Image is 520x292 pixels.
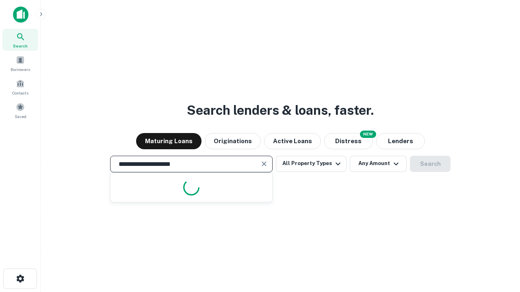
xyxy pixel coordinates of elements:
button: All Property Types [276,156,347,172]
span: Saved [15,113,26,120]
iframe: Chat Widget [479,201,520,240]
a: Search [2,29,38,51]
button: Active Loans [264,133,321,149]
img: capitalize-icon.png [13,6,28,23]
h3: Search lenders & loans, faster. [187,101,374,120]
div: NEW [360,131,376,138]
button: Search distressed loans with lien and other non-mortgage details. [324,133,373,149]
span: Contacts [12,90,28,96]
a: Saved [2,99,38,121]
button: Lenders [376,133,425,149]
span: Search [13,43,28,49]
button: Any Amount [350,156,407,172]
span: Borrowers [11,66,30,73]
a: Borrowers [2,52,38,74]
button: Clear [258,158,270,170]
a: Contacts [2,76,38,98]
button: Maturing Loans [136,133,201,149]
button: Originations [205,133,261,149]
